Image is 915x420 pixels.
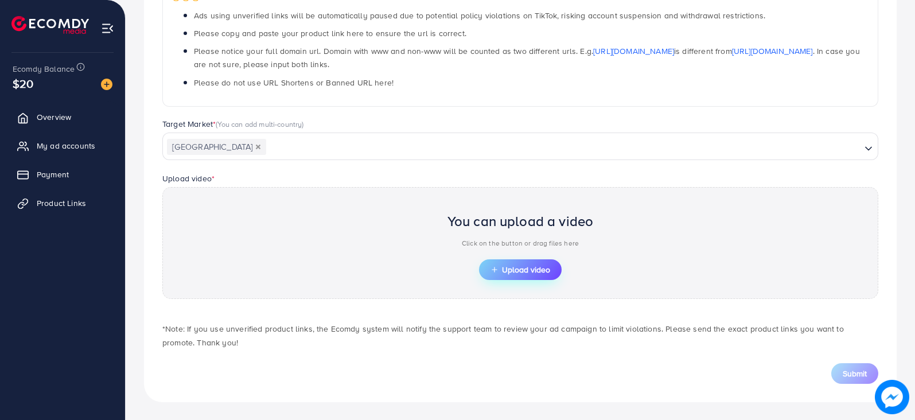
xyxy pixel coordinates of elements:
input: Search for option [267,138,860,156]
a: [URL][DOMAIN_NAME] [732,45,813,57]
a: Payment [9,163,116,186]
p: Click on the button or drag files here [447,236,594,250]
a: My ad accounts [9,134,116,157]
a: [URL][DOMAIN_NAME] [593,45,674,57]
img: image [101,79,112,90]
span: Ads using unverified links will be automatically paused due to potential policy violations on Tik... [194,10,765,21]
span: Upload video [490,266,550,274]
img: menu [101,22,114,35]
label: Upload video [162,173,215,184]
span: (You can add multi-country) [216,119,303,129]
span: $20 [13,75,33,92]
p: *Note: If you use unverified product links, the Ecomdy system will notify the support team to rev... [162,322,878,349]
span: Please do not use URL Shortens or Banned URL here! [194,77,394,88]
a: Overview [9,106,116,129]
span: Please copy and paste your product link here to ensure the url is correct. [194,28,466,39]
span: Product Links [37,197,86,209]
span: Overview [37,111,71,123]
h2: You can upload a video [447,213,594,230]
button: Upload video [479,259,562,280]
button: Deselect Pakistan [255,144,261,150]
span: Submit [843,368,867,379]
span: [GEOGRAPHIC_DATA] [167,139,266,155]
img: logo [11,16,89,34]
span: Ecomdy Balance [13,63,75,75]
div: Search for option [162,133,878,160]
img: image [875,380,909,414]
span: Payment [37,169,69,180]
span: Please notice your full domain url. Domain with www and non-www will be counted as two different ... [194,45,860,70]
label: Target Market [162,118,304,130]
span: My ad accounts [37,140,95,151]
button: Submit [831,363,878,384]
a: Product Links [9,192,116,215]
